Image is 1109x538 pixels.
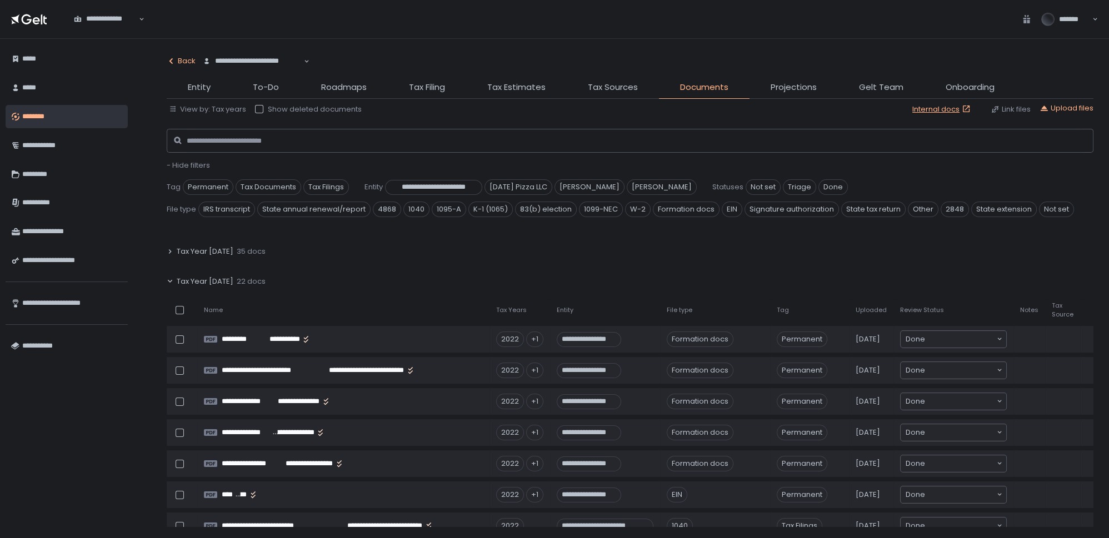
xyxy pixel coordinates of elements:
[856,428,880,438] span: [DATE]
[167,50,196,72] button: Back
[237,276,266,286] span: 22 docs
[946,81,995,94] span: Onboarding
[321,81,367,94] span: Roadmaps
[167,182,181,192] span: Tag
[653,202,720,217] span: Formation docs
[841,202,906,217] span: State tax return
[783,179,816,195] span: Triage
[167,160,210,170] button: - Hide filters
[925,458,996,469] input: Search for option
[746,179,781,195] span: Not set
[496,518,524,534] div: 2022
[906,334,925,345] span: Done
[526,363,543,378] div: +1
[487,81,546,94] span: Tax Estimates
[818,179,848,195] span: Done
[777,306,789,314] span: Tag
[496,306,527,314] span: Tax Years
[991,104,1031,114] button: Link files
[169,104,246,114] button: View by: Tax years
[925,396,996,407] input: Search for option
[901,455,1006,472] div: Search for option
[777,518,822,534] span: Tax Filings
[722,202,742,217] span: EIN
[177,247,233,257] span: Tax Year [DATE]
[1020,306,1038,314] span: Notes
[900,306,944,314] span: Review Status
[526,331,543,347] div: +1
[925,520,996,531] input: Search for option
[167,56,196,66] div: Back
[859,81,903,94] span: Gelt Team
[484,179,552,195] span: [DATE] Pizza LLC
[856,365,880,375] span: [DATE]
[901,486,1006,503] div: Search for option
[364,182,383,192] span: Entity
[496,331,524,347] div: 2022
[236,179,301,195] span: Tax Documents
[526,425,543,440] div: +1
[526,456,543,471] div: +1
[906,458,925,469] span: Done
[856,521,880,531] span: [DATE]
[188,81,211,94] span: Entity
[203,66,303,77] input: Search for option
[777,425,827,440] span: Permanent
[303,179,349,195] span: Tax Filings
[908,202,938,217] span: Other
[253,81,279,94] span: To-Do
[941,202,969,217] span: 2848
[667,394,733,409] div: Formation docs
[777,456,827,471] span: Permanent
[901,362,1006,379] div: Search for option
[625,202,651,217] span: W-2
[680,81,728,94] span: Documents
[403,202,429,217] span: 1040
[409,81,445,94] span: Tax Filing
[856,334,880,344] span: [DATE]
[588,81,638,94] span: Tax Sources
[579,202,623,217] span: 1099-NEC
[1040,103,1093,113] button: Upload files
[856,396,880,406] span: [DATE]
[971,202,1037,217] span: State extension
[901,424,1006,441] div: Search for option
[901,393,1006,410] div: Search for option
[74,24,138,35] input: Search for option
[667,456,733,471] div: Formation docs
[906,427,925,438] span: Done
[557,306,573,314] span: Entity
[196,50,309,73] div: Search for option
[901,331,1006,348] div: Search for option
[496,487,524,502] div: 2022
[496,425,524,440] div: 2022
[167,160,210,170] span: - Hide filters
[906,489,925,500] span: Done
[177,276,233,286] span: Tax Year [DATE]
[432,202,466,217] span: 1095-A
[906,520,925,531] span: Done
[496,363,524,378] div: 2022
[667,306,692,314] span: File type
[67,8,144,31] div: Search for option
[667,331,733,347] div: Formation docs
[906,365,925,376] span: Done
[1052,301,1073,318] span: Tax Source
[198,202,255,217] span: IRS transcript
[373,202,401,217] span: 4868
[257,202,371,217] span: State annual renewal/report
[856,490,880,500] span: [DATE]
[1039,202,1074,217] span: Not set
[777,331,827,347] span: Permanent
[667,425,733,440] div: Formation docs
[526,487,543,502] div: +1
[856,306,887,314] span: Uploaded
[777,394,827,409] span: Permanent
[167,204,196,214] span: File type
[667,487,687,502] div: EIN
[204,306,223,314] span: Name
[925,489,996,500] input: Search for option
